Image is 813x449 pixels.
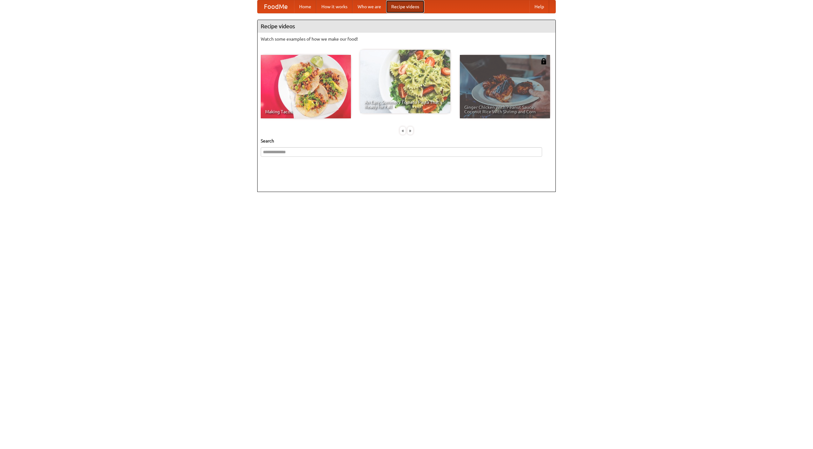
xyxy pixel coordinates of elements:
a: Making Tacos [261,55,351,118]
h4: Recipe videos [258,20,555,33]
a: FoodMe [258,0,294,13]
a: Help [529,0,549,13]
a: How it works [316,0,353,13]
a: An Easy, Summery Tomato Pasta That's Ready for Fall [360,50,450,113]
div: « [400,127,406,135]
span: An Easy, Summery Tomato Pasta That's Ready for Fall [365,100,446,109]
h5: Search [261,138,552,144]
a: Recipe videos [386,0,424,13]
span: Making Tacos [265,109,346,114]
a: Who we are [353,0,386,13]
a: Home [294,0,316,13]
p: Watch some examples of how we make our food! [261,36,552,42]
div: » [407,127,413,135]
img: 483408.png [541,58,547,64]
